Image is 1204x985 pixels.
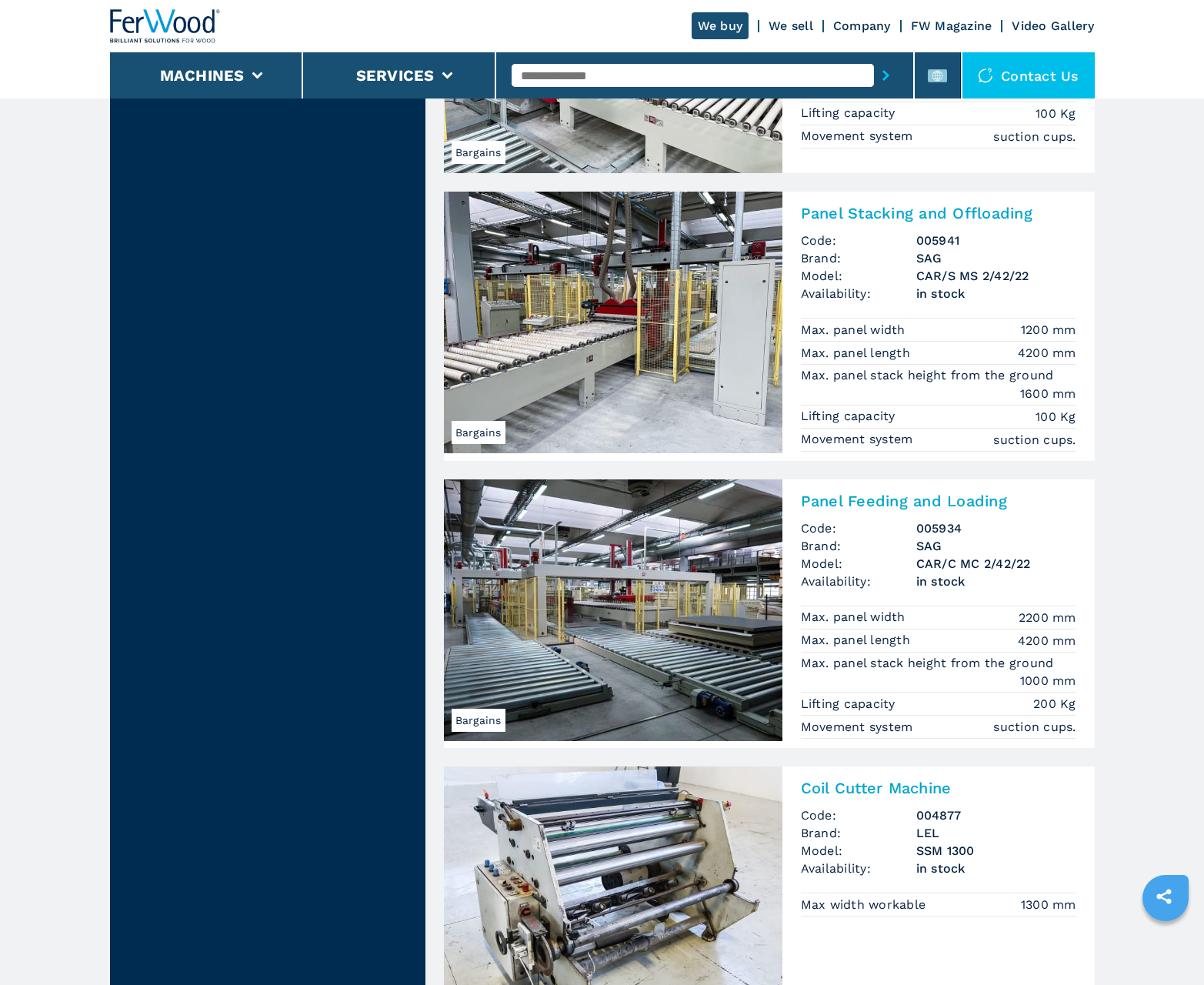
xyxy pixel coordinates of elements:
[801,555,916,573] span: Model:
[801,609,909,626] p: Max. panel width
[801,345,915,362] p: Max. panel length
[1012,18,1094,33] a: Video Gallery
[801,128,917,145] p: Movement system
[993,431,1076,449] em: suction cups.
[801,204,1076,222] h2: Panel Stacking and Offloading
[801,408,899,425] p: Lifting capacity
[916,285,1076,302] span: in stock
[916,573,1076,590] span: in stock
[911,18,992,33] a: FW Magazine
[801,573,916,590] span: Availability:
[444,479,782,741] img: Panel Feeding and Loading SAG CAR/C MC 2/42/22
[1021,321,1076,339] em: 1200 mm
[769,18,813,33] a: We sell
[801,632,915,649] p: Max. panel length
[1020,385,1076,402] em: 1600 mm
[1033,695,1076,713] em: 200 Kg
[916,555,1076,573] h3: CAR/C MC 2/42/22
[801,267,916,285] span: Model:
[1018,344,1076,362] em: 4200 mm
[801,492,1076,510] h2: Panel Feeding and Loading
[916,249,1076,267] h3: SAG
[1139,916,1192,973] iframe: Chat
[1021,896,1076,913] em: 1300 mm
[801,232,916,249] span: Code:
[916,824,1076,842] h3: LEL
[444,192,782,453] img: Panel Stacking and Offloading SAG CAR/S MS 2/42/22
[452,421,505,444] span: Bargains
[801,779,1076,797] h2: Coil Cutter Machine
[962,52,1095,98] div: Contact us
[801,285,916,302] span: Availability:
[833,18,891,33] a: Company
[692,12,749,39] a: We buy
[801,431,917,448] p: Movement system
[874,58,898,93] button: submit-button
[1018,632,1076,649] em: 4200 mm
[444,192,1095,460] a: Panel Stacking and Offloading SAG CAR/S MS 2/42/22BargainsPanel Stacking and OffloadingCode:00594...
[801,322,909,339] p: Max. panel width
[444,479,1095,748] a: Panel Feeding and Loading SAG CAR/C MC 2/42/22BargainsPanel Feeding and LoadingCode:005934Brand:S...
[801,367,1058,384] p: Max. panel stack height from the ground
[916,806,1076,824] h3: 004877
[801,719,917,736] p: Movement system
[916,860,1076,877] span: in stock
[916,267,1076,285] h3: CAR/S MS 2/42/22
[1036,408,1076,426] em: 100 Kg
[801,519,916,537] span: Code:
[356,66,435,85] button: Services
[916,537,1076,555] h3: SAG
[801,824,916,842] span: Brand:
[801,105,899,122] p: Lifting capacity
[160,66,245,85] button: Machines
[801,860,916,877] span: Availability:
[916,232,1076,249] h3: 005941
[452,141,505,164] span: Bargains
[993,128,1076,145] em: suction cups.
[916,519,1076,537] h3: 005934
[801,842,916,860] span: Model:
[993,718,1076,736] em: suction cups.
[452,709,505,732] span: Bargains
[110,9,221,43] img: Ferwood
[801,897,930,913] p: Max width workable
[1019,609,1076,626] em: 2200 mm
[801,537,916,555] span: Brand:
[801,806,916,824] span: Code:
[801,655,1058,672] p: Max. panel stack height from the ground
[1145,877,1183,916] a: sharethis
[801,249,916,267] span: Brand:
[916,842,1076,860] h3: SSM 1300
[1020,672,1076,689] em: 1000 mm
[1036,105,1076,122] em: 100 Kg
[978,68,993,83] img: Contact us
[801,696,899,713] p: Lifting capacity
